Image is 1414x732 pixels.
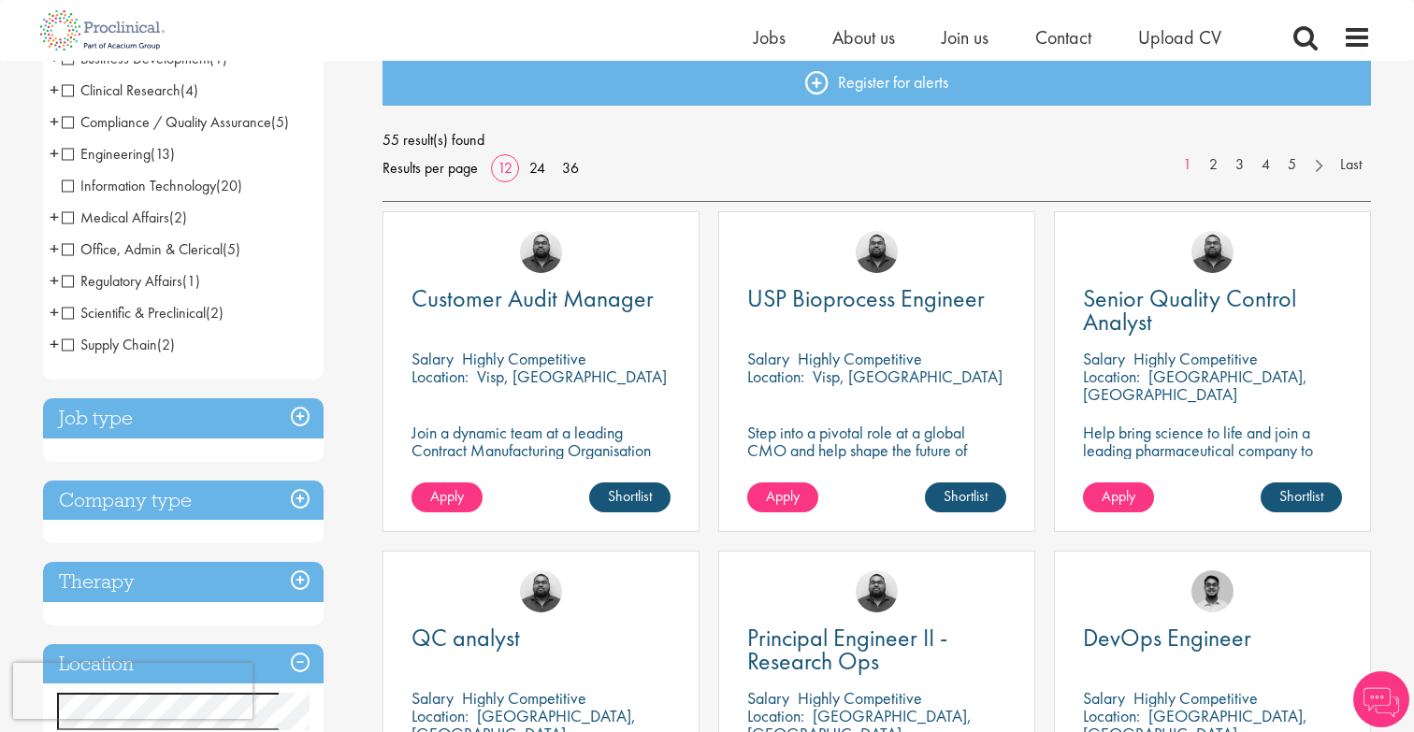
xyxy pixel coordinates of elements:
[520,570,562,612] img: Ashley Bennett
[50,298,59,326] span: +
[411,705,469,726] span: Location:
[151,144,175,164] span: (13)
[1191,570,1234,612] a: Timothy Deschamps
[520,231,562,273] img: Ashley Bennett
[1083,348,1125,369] span: Salary
[1331,154,1371,176] a: Last
[62,335,175,354] span: Supply Chain
[382,154,478,182] span: Results per page
[477,366,667,387] p: Visp, [GEOGRAPHIC_DATA]
[1083,282,1296,337] span: Senior Quality Control Analyst
[925,482,1006,512] a: Shortlist
[62,80,198,100] span: Clinical Research
[411,622,520,653] span: QC analyst
[1191,231,1234,273] img: Ashley Bennett
[856,570,898,612] a: Ashley Bennett
[813,366,1003,387] p: Visp, [GEOGRAPHIC_DATA]
[832,25,895,50] a: About us
[43,644,324,684] h3: Location
[798,348,922,369] p: Highly Competitive
[747,705,804,726] span: Location:
[411,482,483,512] a: Apply
[62,239,240,259] span: Office, Admin & Clerical
[523,158,552,178] a: 24
[50,139,59,167] span: +
[62,271,200,291] span: Regulatory Affairs
[13,663,252,719] iframe: reCAPTCHA
[169,208,187,227] span: (2)
[555,158,585,178] a: 36
[1138,25,1221,50] a: Upload CV
[271,112,289,132] span: (5)
[747,482,818,512] a: Apply
[747,282,985,314] span: USP Bioprocess Engineer
[50,330,59,358] span: +
[1102,486,1135,506] span: Apply
[430,486,464,506] span: Apply
[1252,154,1279,176] a: 4
[1083,687,1125,709] span: Salary
[62,239,223,259] span: Office, Admin & Clerical
[50,76,59,104] span: +
[62,335,157,354] span: Supply Chain
[1226,154,1253,176] a: 3
[50,235,59,263] span: +
[1133,687,1258,709] p: Highly Competitive
[462,348,586,369] p: Highly Competitive
[1035,25,1091,50] a: Contact
[754,25,786,50] span: Jobs
[50,108,59,136] span: +
[1083,366,1140,387] span: Location:
[62,208,169,227] span: Medical Affairs
[747,366,804,387] span: Location:
[747,687,789,709] span: Salary
[747,287,1006,310] a: USP Bioprocess Engineer
[856,231,898,273] img: Ashley Bennett
[1083,287,1342,334] a: Senior Quality Control Analyst
[43,398,324,438] h3: Job type
[766,486,800,506] span: Apply
[1083,423,1342,512] p: Help bring science to life and join a leading pharmaceutical company to play a key role in delive...
[1083,366,1307,405] p: [GEOGRAPHIC_DATA], [GEOGRAPHIC_DATA]
[382,126,1372,154] span: 55 result(s) found
[747,423,1006,477] p: Step into a pivotal role at a global CMO and help shape the future of healthcare manufacturing.
[1261,482,1342,512] a: Shortlist
[62,176,242,195] span: Information Technology
[411,423,671,495] p: Join a dynamic team at a leading Contract Manufacturing Organisation and contribute to groundbrea...
[1133,348,1258,369] p: Highly Competitive
[747,626,1006,673] a: Principal Engineer II - Research Ops
[589,482,671,512] a: Shortlist
[942,25,988,50] span: Join us
[206,303,224,323] span: (2)
[43,481,324,521] div: Company type
[411,626,671,650] a: QC analyst
[1083,626,1342,650] a: DevOps Engineer
[182,271,200,291] span: (1)
[216,176,242,195] span: (20)
[1083,705,1140,726] span: Location:
[747,622,947,677] span: Principal Engineer II - Research Ops
[747,348,789,369] span: Salary
[62,271,182,291] span: Regulatory Affairs
[1083,482,1154,512] a: Apply
[62,112,271,132] span: Compliance / Quality Assurance
[411,366,469,387] span: Location:
[223,239,240,259] span: (5)
[43,562,324,602] h3: Therapy
[62,303,206,323] span: Scientific & Preclinical
[180,80,198,100] span: (4)
[491,158,519,178] a: 12
[62,176,216,195] span: Information Technology
[62,303,224,323] span: Scientific & Preclinical
[157,335,175,354] span: (2)
[1353,671,1409,727] img: Chatbot
[62,144,175,164] span: Engineering
[1083,622,1251,653] span: DevOps Engineer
